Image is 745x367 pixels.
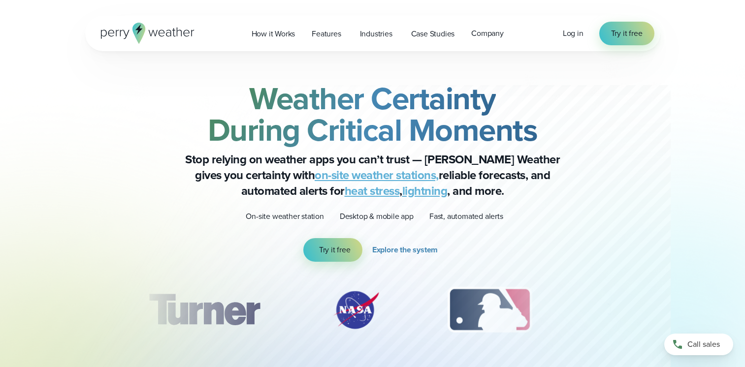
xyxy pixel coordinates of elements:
[360,28,392,40] span: Industries
[372,238,442,262] a: Explore the system
[611,28,643,39] span: Try it free
[134,285,274,335] div: 1 of 12
[589,285,668,335] img: PGA.svg
[345,182,400,200] a: heat stress
[252,28,295,40] span: How it Works
[664,334,733,355] a: Call sales
[312,28,341,40] span: Features
[589,285,668,335] div: 4 of 12
[402,182,448,200] a: lightning
[243,24,304,44] a: How it Works
[411,28,455,40] span: Case Studies
[208,75,538,153] strong: Weather Certainty During Critical Moments
[599,22,654,45] a: Try it free
[471,28,504,39] span: Company
[319,244,351,256] span: Try it free
[563,28,583,39] a: Log in
[246,211,324,222] p: On-site weather station
[322,285,390,335] div: 2 of 12
[687,338,720,350] span: Call sales
[134,285,274,335] img: Turner-Construction_1.svg
[438,285,542,335] img: MLB.svg
[403,24,463,44] a: Case Studies
[134,285,611,339] div: slideshow
[176,152,570,199] p: Stop relying on weather apps you can’t trust — [PERSON_NAME] Weather gives you certainty with rel...
[429,211,503,222] p: Fast, automated alerts
[438,285,542,335] div: 3 of 12
[340,211,414,222] p: Desktop & mobile app
[372,244,438,256] span: Explore the system
[315,166,439,184] a: on-site weather stations,
[322,285,390,335] img: NASA.svg
[303,238,362,262] a: Try it free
